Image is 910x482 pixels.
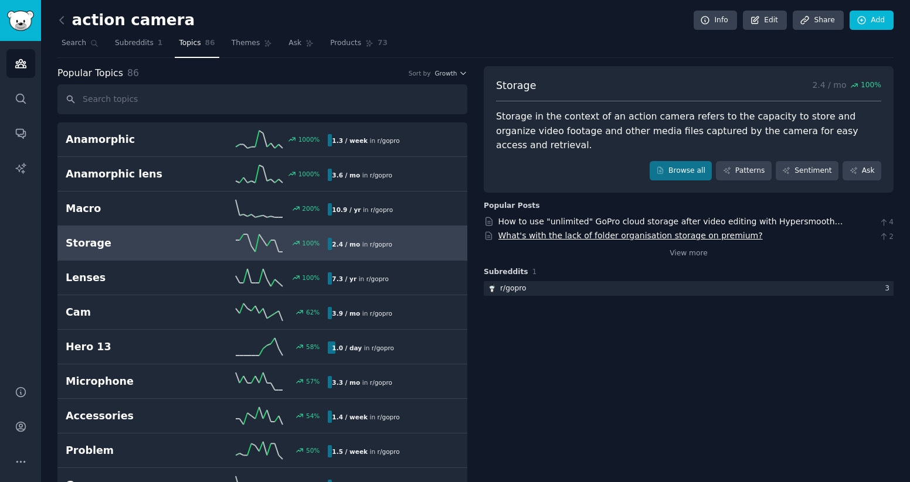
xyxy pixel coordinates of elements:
a: What's with the lack of folder organisation storage on premium? [498,231,763,240]
div: in [328,376,396,388]
a: Cam62%3.9 / moin r/gopro [57,295,467,330]
a: Subreddits1 [111,34,167,58]
a: Patterns [716,161,771,181]
span: Growth [434,69,457,77]
div: r/ gopro [500,283,526,294]
a: Microphone57%3.3 / moin r/gopro [57,364,467,399]
h2: Hero 13 [66,340,197,354]
span: Popular Topics [57,66,123,81]
a: Lenses100%7.3 / yrin r/gopro [57,261,467,295]
span: r/ gopro [370,310,392,317]
b: 3.3 / mo [332,379,360,386]
a: Share [793,11,843,30]
a: Anamorphic1000%1.3 / weekin r/gopro [57,122,467,157]
a: Sentiment [776,161,838,181]
button: Growth [434,69,467,77]
a: Ask [284,34,318,58]
b: 1.0 / day [332,344,362,351]
b: 1.4 / week [332,413,368,421]
a: Problem50%1.5 / weekin r/gopro [57,433,467,468]
h2: Macro [66,201,197,216]
span: r/ gopro [370,172,392,179]
a: Topics86 [175,34,219,58]
span: Search [62,38,86,49]
h2: Anamorphic lens [66,167,197,182]
a: Edit [743,11,787,30]
h2: Cam [66,305,197,320]
span: r/ gopro [372,344,394,351]
span: r/ gopro [370,379,392,386]
span: 1 [158,38,163,49]
span: 86 [127,67,139,78]
span: 2 [879,232,894,242]
div: Popular Posts [484,201,540,211]
span: 4 [879,217,894,228]
span: 73 [378,38,388,49]
span: Storage [496,78,536,93]
div: in [328,203,397,216]
h2: Problem [66,443,197,458]
div: in [328,134,403,146]
span: 100 % [861,80,881,91]
span: r/ gopro [378,413,400,421]
b: 10.9 / yr [332,206,361,213]
a: View more [670,248,708,259]
span: r/ gopro [366,275,389,282]
span: Subreddits [115,38,154,49]
h2: action camera [57,11,195,30]
span: Products [330,38,361,49]
div: 50 % [306,446,320,454]
div: 100 % [302,239,320,247]
a: How to use "unlimited" GoPro cloud storage after video editing with Hypersmooth Pro/Reelsteady [498,217,843,238]
h2: Microphone [66,374,197,389]
div: 3 [885,283,894,294]
div: 58 % [306,343,320,351]
div: 54 % [306,412,320,420]
a: Products73 [326,34,392,58]
a: Ask [843,161,881,181]
div: 62 % [306,308,320,316]
h2: Lenses [66,271,197,285]
b: 1.3 / week [332,137,368,144]
div: in [328,341,398,354]
a: Search [57,34,103,58]
div: Sort by [409,69,431,77]
b: 3.9 / mo [332,310,360,317]
span: r/ gopro [378,137,400,144]
div: Storage in the context of an action camera refers to the capacity to store and organize video foo... [496,110,881,153]
a: gopror/gopro3 [484,281,894,296]
div: in [328,238,396,250]
span: 86 [205,38,215,49]
div: 57 % [306,377,320,385]
h2: Anamorphic [66,132,197,147]
span: 1 [532,268,537,276]
b: 7.3 / yr [332,275,356,282]
h2: Storage [66,236,197,251]
a: Info [694,11,737,30]
div: 200 % [302,204,320,213]
div: 1000 % [298,135,320,143]
a: Storage100%2.4 / moin r/gopro [57,226,467,261]
div: 1000 % [298,170,320,178]
div: in [328,445,403,457]
a: Add [850,11,894,30]
span: Subreddits [484,267,528,278]
span: Topics [179,38,201,49]
div: 100 % [302,274,320,282]
a: Macro200%10.9 / yrin r/gopro [57,192,467,226]
span: Themes [232,38,260,49]
b: 2.4 / mo [332,241,360,248]
b: 1.5 / week [332,448,368,455]
p: 2.4 / mo [812,78,881,93]
a: Hero 1358%1.0 / dayin r/gopro [57,330,467,364]
a: Anamorphic lens1000%3.6 / moin r/gopro [57,157,467,192]
input: Search topics [57,84,467,114]
a: Browse all [650,161,712,181]
img: GummySearch logo [7,11,34,31]
b: 3.6 / mo [332,172,360,179]
img: gopro [488,284,496,292]
span: r/ gopro [378,448,400,455]
a: Themes [227,34,277,58]
a: Accessories54%1.4 / weekin r/gopro [57,399,467,433]
div: in [328,411,403,423]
